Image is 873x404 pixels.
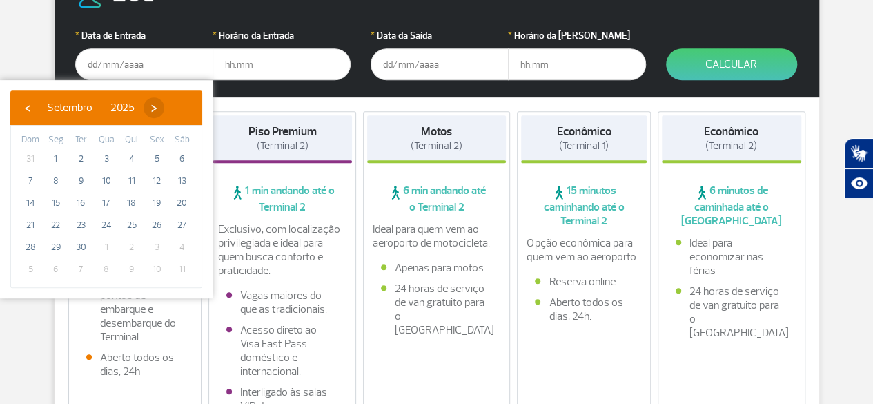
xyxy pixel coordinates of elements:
span: 7 [19,170,41,192]
li: Reserva online [535,275,633,289]
div: Plugin de acessibilidade da Hand Talk. [844,138,873,199]
span: 11 [121,170,143,192]
span: 5 [19,258,41,280]
span: 17 [95,192,117,214]
span: 1 [95,236,117,258]
li: Ideal para economizar nas férias [676,236,787,278]
th: weekday [119,133,144,148]
span: 2025 [110,101,135,115]
button: Setembro [38,97,101,118]
span: 6 [45,258,67,280]
th: weekday [68,133,94,148]
span: 9 [121,258,143,280]
span: 31 [19,148,41,170]
span: (Terminal 2) [411,140,462,153]
p: Opção econômica para quem vem ao aeroporto. [527,236,641,264]
span: 6 min andando até o Terminal 2 [367,184,507,214]
span: 14 [19,192,41,214]
span: 15 minutos caminhando até o Terminal 2 [521,184,647,228]
span: 29 [45,236,67,258]
span: 20 [171,192,193,214]
input: hh:mm [508,48,646,80]
button: Calcular [666,48,797,80]
strong: Econômico [704,124,758,139]
span: (Terminal 1) [559,140,609,153]
span: 26 [146,214,168,236]
li: 24 horas de serviço de van gratuito para o [GEOGRAPHIC_DATA] [381,282,493,337]
li: Vagas maiores do que as tradicionais. [226,289,338,316]
p: Exclusivo, com localização privilegiada e ideal para quem busca conforto e praticidade. [218,222,346,278]
input: hh:mm [213,48,351,80]
span: 27 [171,214,193,236]
span: 22 [45,214,67,236]
span: 30 [70,236,92,258]
span: 4 [171,236,193,258]
p: Ideal para quem vem ao aeroporto de motocicleta. [373,222,501,250]
th: weekday [144,133,170,148]
th: weekday [94,133,119,148]
span: 19 [146,192,168,214]
input: dd/mm/aaaa [371,48,509,80]
button: Abrir recursos assistivos. [844,169,873,199]
li: Aberto todos os dias, 24h [86,351,184,378]
span: 8 [95,258,117,280]
span: 1 [45,148,67,170]
th: weekday [18,133,43,148]
th: weekday [43,133,69,148]
span: 16 [70,192,92,214]
li: Acesso direto ao Visa Fast Pass doméstico e internacional. [226,323,338,378]
span: 5 [146,148,168,170]
span: 1 min andando até o Terminal 2 [213,184,352,214]
span: 21 [19,214,41,236]
button: › [144,97,164,118]
span: 6 [171,148,193,170]
span: 9 [70,170,92,192]
th: weekday [169,133,195,148]
label: Data de Entrada [75,28,213,43]
label: Horário da [PERSON_NAME] [508,28,646,43]
span: 7 [70,258,92,280]
span: 18 [121,192,143,214]
span: Setembro [47,101,92,115]
label: Horário da Entrada [213,28,351,43]
span: 23 [70,214,92,236]
span: 3 [146,236,168,258]
li: Fácil acesso aos pontos de embarque e desembarque do Terminal [86,275,184,344]
li: Aberto todos os dias, 24h. [535,296,633,323]
span: 11 [171,258,193,280]
button: ‹ [17,97,38,118]
span: 6 minutos de caminhada até o [GEOGRAPHIC_DATA] [662,184,801,228]
span: 3 [95,148,117,170]
span: (Terminal 2) [256,140,308,153]
span: 24 [95,214,117,236]
strong: Econômico [557,124,611,139]
input: dd/mm/aaaa [75,48,213,80]
li: Apenas para motos. [381,261,493,275]
span: 25 [121,214,143,236]
span: (Terminal 2) [705,140,757,153]
span: 28 [19,236,41,258]
button: Abrir tradutor de língua de sinais. [844,138,873,169]
span: 10 [95,170,117,192]
span: 12 [146,170,168,192]
bs-datepicker-navigation-view: ​ ​ ​ [17,99,164,113]
strong: Piso Premium [248,124,316,139]
span: 4 [121,148,143,170]
span: 13 [171,170,193,192]
span: 2 [70,148,92,170]
strong: Motos [421,124,452,139]
button: 2025 [101,97,144,118]
span: 8 [45,170,67,192]
label: Data da Saída [371,28,509,43]
span: 10 [146,258,168,280]
span: 15 [45,192,67,214]
span: 2 [121,236,143,258]
li: 24 horas de serviço de van gratuito para o [GEOGRAPHIC_DATA] [676,285,787,340]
